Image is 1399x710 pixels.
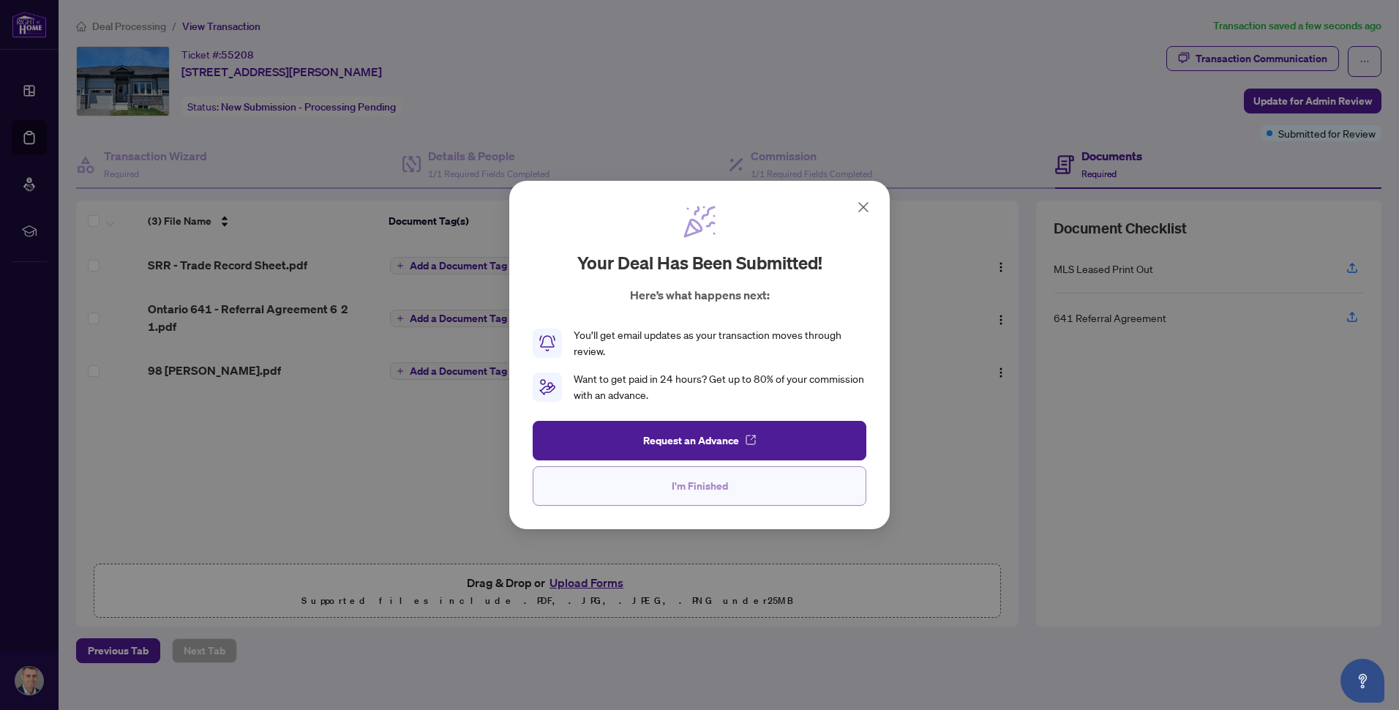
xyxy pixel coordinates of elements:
[574,327,866,359] div: You’ll get email updates as your transaction moves through review.
[1340,659,1384,703] button: Open asap
[533,466,866,506] button: I'm Finished
[533,421,866,460] button: Request an Advance
[574,371,866,403] div: Want to get paid in 24 hours? Get up to 80% of your commission with an advance.
[672,474,728,498] span: I'm Finished
[577,251,822,274] h2: Your deal has been submitted!
[630,286,770,304] p: Here’s what happens next:
[643,429,739,452] span: Request an Advance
